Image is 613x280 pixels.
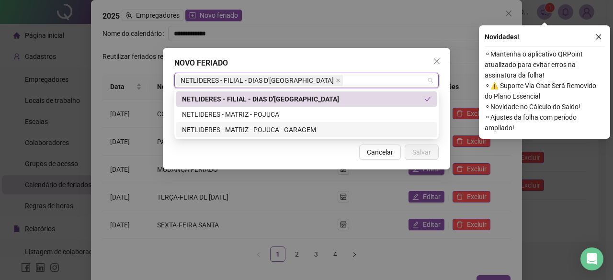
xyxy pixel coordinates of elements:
label: Data [174,88,195,99]
span: ⚬ Mantenha o aplicativo QRPoint atualizado para evitar erros na assinatura da folha! [485,49,604,80]
button: Close [429,54,444,69]
div: Open Intercom Messenger [580,247,603,270]
div: NOVO FERIADO [174,57,439,69]
span: ⚬ Ajustes da folha com período ampliado! [485,112,604,133]
span: close [595,34,602,40]
span: Novidades ! [485,32,519,42]
div: NETLIDERES - FILIAL - DIAS D'[GEOGRAPHIC_DATA] [182,94,424,104]
button: Salvar [405,145,439,160]
span: ⚬ ⚠️ Suporte Via Chat Será Removido do Plano Essencial [485,80,604,101]
button: Cancelar [359,145,401,160]
span: Cancelar [367,147,393,157]
span: NETLIDERES - FILIAL - DIAS D'ÁVILA [176,75,343,86]
div: NETLIDERES - MATRIZ - POJUCA [182,109,431,120]
span: check [424,96,431,102]
div: NETLIDERES - MATRIZ - POJUCA - GARAGEM [176,122,437,137]
span: NETLIDERES - FILIAL - DIAS D'[GEOGRAPHIC_DATA] [181,75,334,86]
span: ⚬ Novidade no Cálculo do Saldo! [485,101,604,112]
span: close [336,78,341,83]
div: NETLIDERES - MATRIZ - POJUCA [176,107,437,122]
div: NETLIDERES - MATRIZ - POJUCA - GARAGEM [182,124,431,135]
label: Nome do feriado [241,88,296,99]
span: close [433,57,441,65]
div: NETLIDERES - FILIAL - DIAS D'ÁVILA [176,91,437,107]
